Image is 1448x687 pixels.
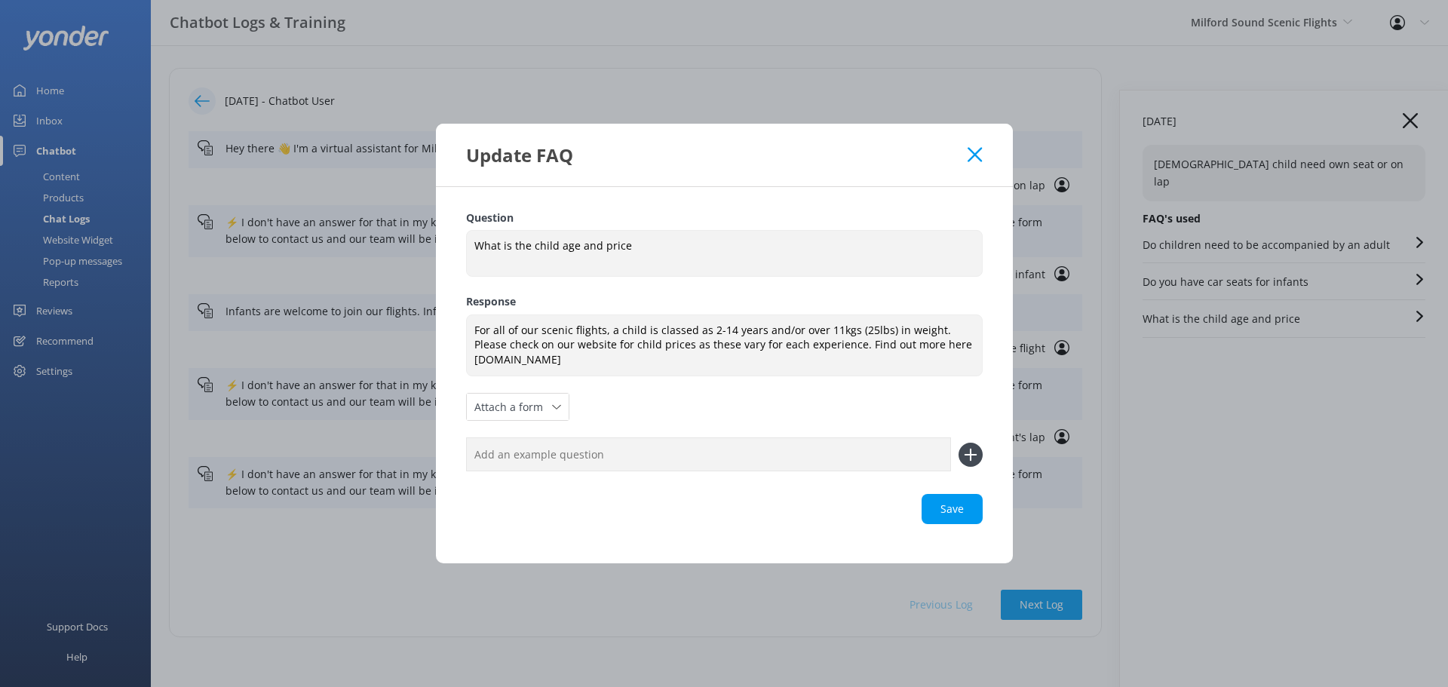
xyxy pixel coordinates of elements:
label: Response [466,293,983,310]
button: Save [922,494,983,524]
button: Close [968,147,982,162]
textarea: What is the child age and price [466,230,983,277]
span: Attach a form [474,399,552,416]
input: Add an example question [466,437,951,471]
textarea: For all of our scenic flights, a child is classed as 2-14 years and/or over 11kgs (25lbs) in weig... [466,314,983,377]
div: Update FAQ [466,143,968,167]
label: Question [466,210,983,226]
